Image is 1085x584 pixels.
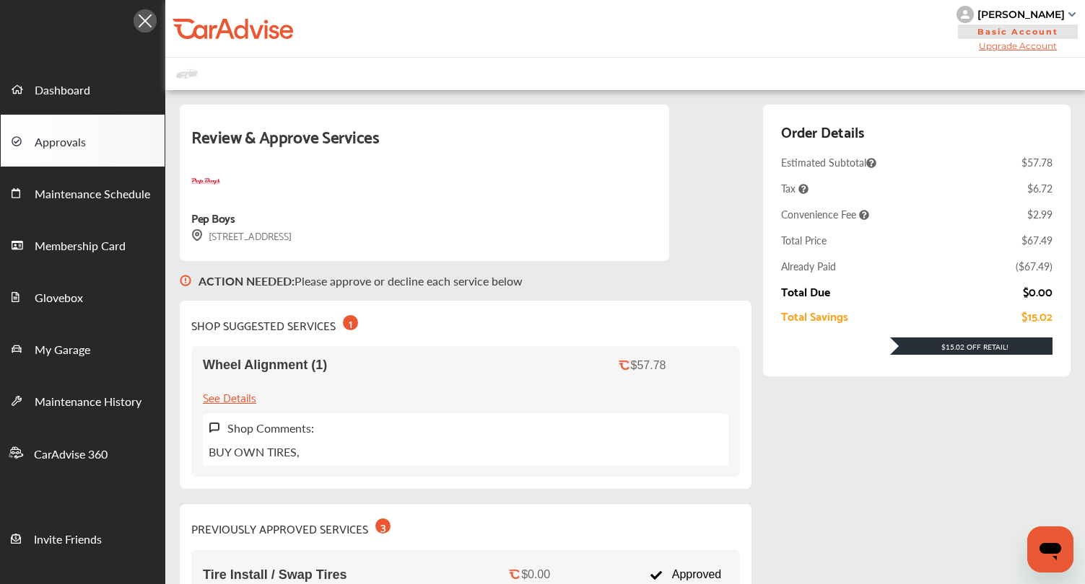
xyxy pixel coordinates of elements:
div: Total Price [781,233,827,247]
img: knH8PDtVvWoAbQRylUukY18CTiRevjo20fAtgn5MLBQj4uumYvk2MzTtcAIzfGAtb1XOLVMAvhLuqoNAbL4reqehy0jehNKdM... [957,6,974,23]
p: Please approve or decline each service below [199,273,523,289]
img: svg+xml;base64,PHN2ZyB3aWR0aD0iMTYiIGhlaWdodD0iMTciIHZpZXdCb3g9IjAgMCAxNiAxNyIgZmlsbD0ibm9uZSIgeG... [209,422,220,434]
div: SHOP SUGGESTED SERVICES [191,312,358,335]
a: My Garage [1,322,165,374]
div: Order Details [781,119,864,143]
span: Basic Account [958,25,1078,39]
a: Glovebox [1,270,165,322]
a: Dashboard [1,63,165,115]
div: See Details [203,387,256,407]
a: Maintenance Schedule [1,167,165,218]
div: Pep Boys [191,208,235,227]
img: svg+xml;base64,PHN2ZyB3aWR0aD0iMTYiIGhlaWdodD0iMTciIHZpZXdCb3g9IjAgMCAxNiAxNyIgZmlsbD0ibm9uZSIgeG... [191,229,203,242]
div: $57.78 [1021,155,1053,169]
div: $15.02 Off Retail! [890,342,1053,352]
span: Dashboard [35,81,90,100]
img: sCxJUJ+qAmfqhQGDUl18vwLg4ZYJ6CxN7XmbOMBAAAAAElFTkSuQmCC [1068,12,1076,17]
span: Approvals [35,133,86,152]
iframe: Button to launch messaging window [1027,526,1073,572]
span: Upgrade Account [957,40,1079,51]
div: $0.00 [521,568,550,581]
div: $0.00 [1023,285,1053,298]
span: Convenience Fee [781,207,869,221]
div: PREVIOUSLY APPROVED SERVICES [191,516,391,538]
img: placeholder_car.fcab19be.svg [176,65,198,83]
span: Wheel Alignment (1) [203,358,327,373]
div: Total Due [781,285,830,298]
div: Already Paid [781,259,836,273]
img: svg+xml;base64,PHN2ZyB3aWR0aD0iMTYiIGhlaWdodD0iMTciIHZpZXdCb3g9IjAgMCAxNiAxNyIgZmlsbD0ibm9uZSIgeG... [180,261,191,301]
span: Maintenance History [35,393,141,412]
b: ACTION NEEDED : [199,273,295,289]
div: $2.99 [1027,207,1053,221]
div: Review & Approve Services [191,122,658,167]
div: $6.72 [1027,181,1053,195]
span: Invite Friends [34,531,102,549]
span: Tire Install / Swap Tires [203,567,347,583]
div: $15.02 [1021,309,1053,322]
div: ( $67.49 ) [1016,259,1053,273]
div: $57.78 [631,359,666,372]
img: logo-pepboys.png [191,167,220,196]
img: Icon.5fd9dcc7.svg [134,9,157,32]
p: BUY OWN TIRES, [209,443,300,460]
label: Shop Comments: [227,420,314,436]
span: Membership Card [35,237,126,256]
div: 1 [343,315,358,330]
span: Estimated Subtotal [781,155,876,169]
span: My Garage [35,341,90,360]
a: Maintenance History [1,374,165,426]
a: Membership Card [1,218,165,270]
div: [STREET_ADDRESS] [191,227,292,244]
div: [PERSON_NAME] [977,8,1065,21]
span: Tax [781,181,809,195]
span: Maintenance Schedule [35,185,150,204]
span: Glovebox [35,289,83,308]
div: Total Savings [781,309,848,322]
span: CarAdvise 360 [34,446,108,464]
a: Approvals [1,115,165,167]
div: 3 [375,518,391,534]
div: $67.49 [1021,233,1053,247]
